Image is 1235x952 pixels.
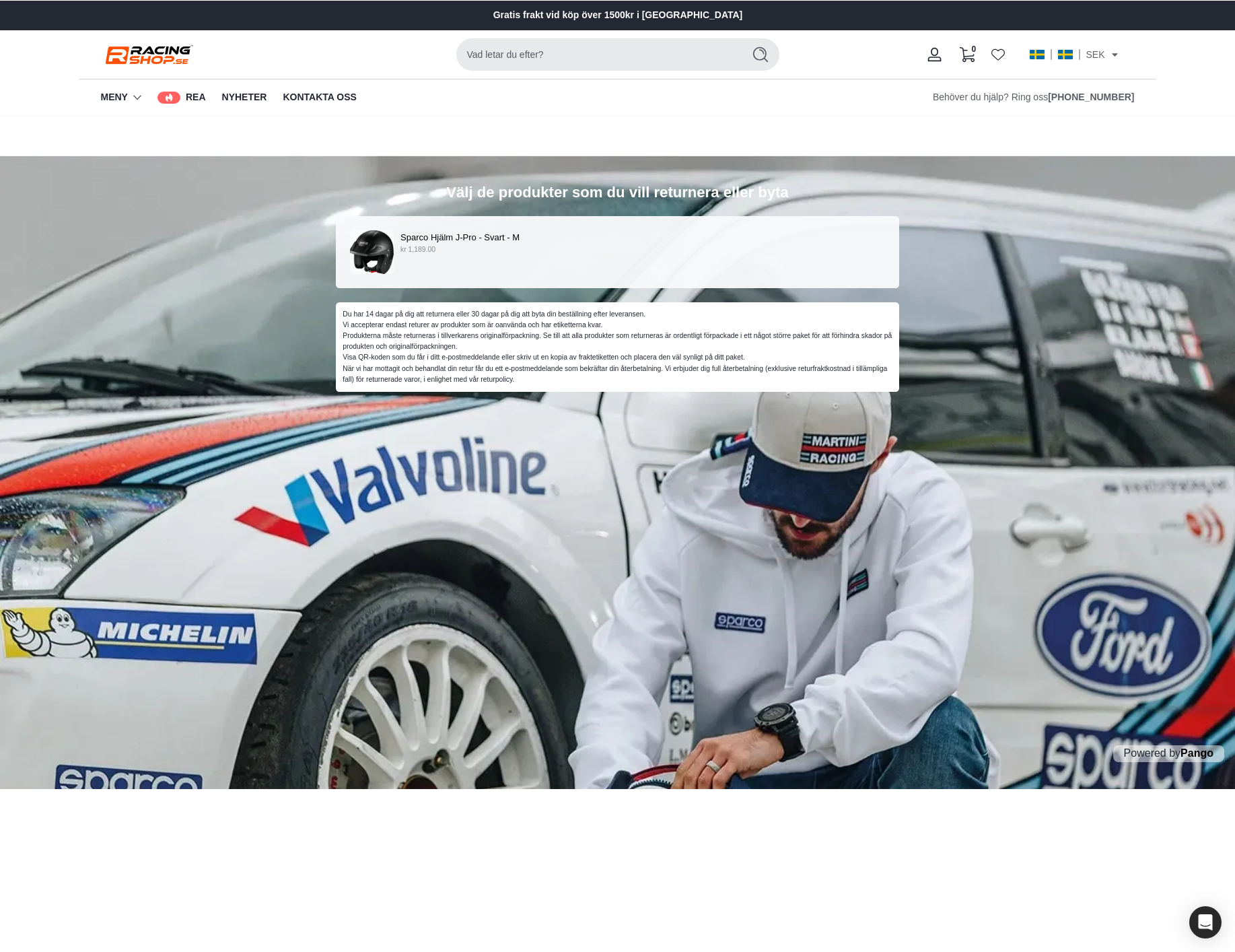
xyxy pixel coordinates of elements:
[1189,906,1222,939] div: Open Intercom Messenger
[1180,747,1213,759] a: Pango
[350,230,394,274] img: Sparco_Hjalm_J-Pro_-_Svart_-_Racing_shop-3271716.jpg
[991,48,1005,61] a: Wishlist page link
[1029,49,1045,60] img: se
[343,309,892,385] div: Du har 14 dagar på dig att returnera eller 30 dagar på dig att byta din beställning efter leveran...
[933,90,1135,105] div: Behöver du hjälp? Ring oss
[1113,745,1224,762] p: Powered by
[400,244,885,255] p: kr 1,189.00
[222,90,267,105] span: Nyheter
[101,42,195,67] img: Racing shop
[1048,90,1134,105] a: Ring oss på +46303-40 49 05
[101,90,128,105] a: Meny
[429,3,806,28] slider-component: Bildspel
[101,42,195,67] a: Racing shop Racing shop
[1057,49,1073,60] img: se
[951,33,983,76] modal-opener: Varukorgsfack
[283,79,356,116] a: Kontakta oss
[101,79,141,116] summary: Meny
[157,79,206,116] a: REA
[186,90,206,105] span: REA
[1086,48,1104,61] span: SEK
[222,79,267,116] a: Nyheter
[283,90,356,105] span: Kontakta oss
[493,8,742,23] a: Gratis frakt vid köp över 1500kr i [GEOGRAPHIC_DATA]
[456,38,736,71] input: Sök på webbplatsen
[400,230,885,244] p: Sparco Hjälm J-Pro - Svart - M
[951,33,983,76] a: Varukorg
[336,183,899,203] h1: Välj de produkter som du vill returnera eller byta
